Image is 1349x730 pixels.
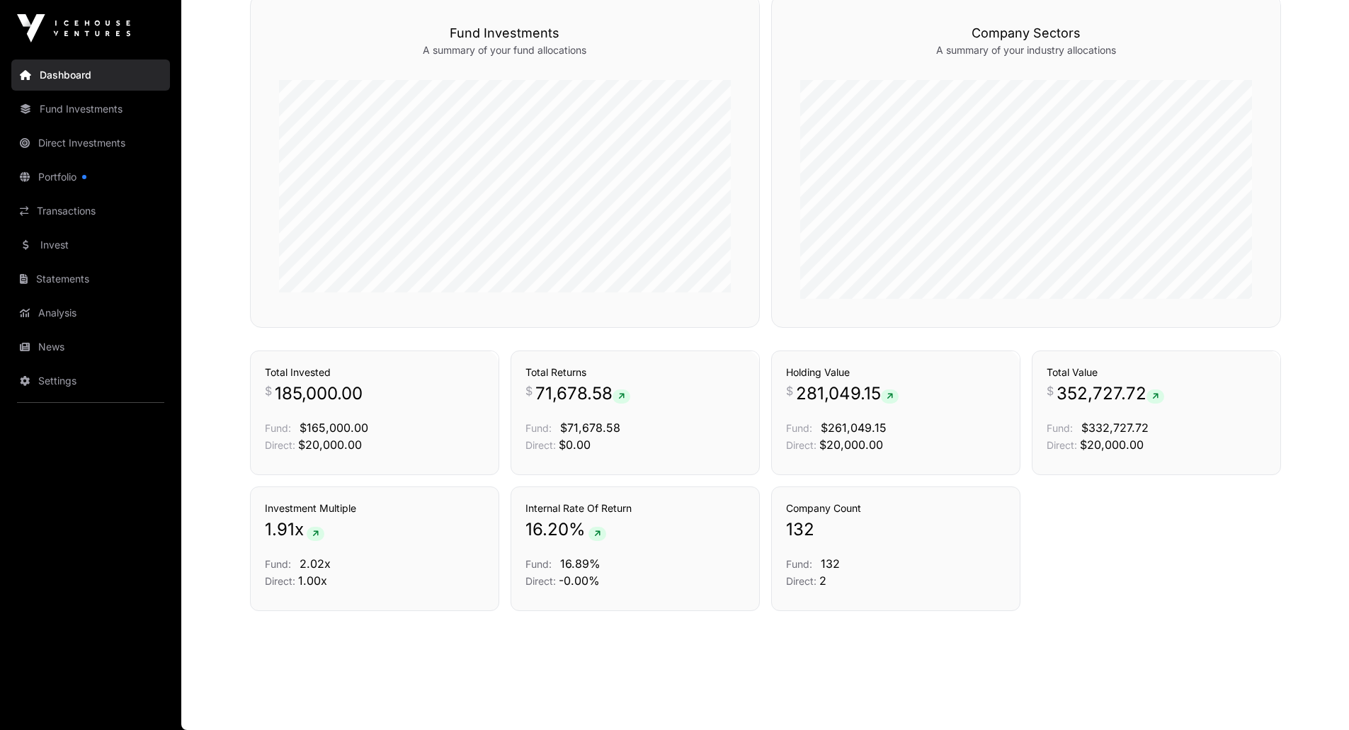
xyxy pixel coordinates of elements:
[17,14,130,42] img: Icehouse Ventures Logo
[279,23,731,43] h3: Fund Investments
[819,574,826,588] span: 2
[525,439,556,451] span: Direct:
[1081,421,1149,435] span: $332,727.72
[265,422,291,434] span: Fund:
[11,365,170,397] a: Settings
[525,518,569,541] span: 16.20
[298,438,362,452] span: $20,000.00
[786,422,812,434] span: Fund:
[525,575,556,587] span: Direct:
[11,297,170,329] a: Analysis
[819,438,883,452] span: $20,000.00
[525,365,745,380] h3: Total Returns
[265,501,484,515] h3: Investment Multiple
[1047,439,1077,451] span: Direct:
[265,558,291,570] span: Fund:
[786,558,812,570] span: Fund:
[1278,662,1349,730] iframe: Chat Widget
[1057,382,1164,405] span: 352,727.72
[275,382,363,405] span: 185,000.00
[265,439,295,451] span: Direct:
[11,331,170,363] a: News
[535,382,630,405] span: 71,678.58
[298,574,327,588] span: 1.00x
[11,263,170,295] a: Statements
[569,518,586,541] span: %
[300,557,331,571] span: 2.02x
[560,421,620,435] span: $71,678.58
[800,43,1252,57] p: A summary of your industry allocations
[1047,382,1054,399] span: $
[786,439,816,451] span: Direct:
[11,59,170,91] a: Dashboard
[559,574,600,588] span: -0.00%
[525,382,533,399] span: $
[559,438,591,452] span: $0.00
[265,382,272,399] span: $
[11,195,170,227] a: Transactions
[300,421,368,435] span: $165,000.00
[265,365,484,380] h3: Total Invested
[786,518,814,541] span: 132
[11,127,170,159] a: Direct Investments
[11,161,170,193] a: Portfolio
[821,421,887,435] span: $261,049.15
[786,365,1006,380] h3: Holding Value
[279,43,731,57] p: A summary of your fund allocations
[265,575,295,587] span: Direct:
[786,575,816,587] span: Direct:
[560,557,600,571] span: 16.89%
[11,93,170,125] a: Fund Investments
[821,557,840,571] span: 132
[800,23,1252,43] h3: Company Sectors
[11,229,170,261] a: Invest
[1080,438,1144,452] span: $20,000.00
[525,558,552,570] span: Fund:
[1047,365,1266,380] h3: Total Value
[295,518,304,541] span: x
[796,382,899,405] span: 281,049.15
[786,501,1006,515] h3: Company Count
[525,422,552,434] span: Fund:
[786,382,793,399] span: $
[265,518,295,541] span: 1.91
[1047,422,1073,434] span: Fund:
[525,501,745,515] h3: Internal Rate Of Return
